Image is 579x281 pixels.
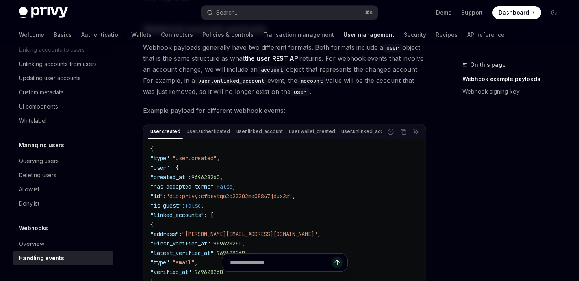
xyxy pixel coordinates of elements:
[19,223,48,233] h5: Webhooks
[13,168,113,182] a: Deleting users
[19,185,39,194] div: Allowlist
[81,25,122,44] a: Authentication
[150,183,213,190] span: "has_accepted_terms"
[173,155,217,162] span: "user.created"
[201,6,377,20] button: Open search
[297,77,326,85] code: account
[195,77,267,85] code: user.unlinked_account
[217,249,245,257] span: 969628260
[184,127,232,136] div: user.authenticated
[436,25,458,44] a: Recipes
[150,164,169,171] span: "user"
[386,127,396,137] button: Report incorrect code
[217,183,232,190] span: false
[436,9,452,17] a: Demo
[54,25,72,44] a: Basics
[163,193,166,200] span: :
[13,182,113,197] a: Allowlist
[150,249,213,257] span: "latest_verified_at"
[462,85,566,98] a: Webhook signing key
[230,254,332,271] input: Ask a question...
[13,85,113,99] a: Custom metadata
[143,42,426,97] span: Webhook payloads generally have two different formats. Both formats include a object that is the ...
[213,240,242,247] span: 969628260
[220,174,223,181] span: ,
[19,239,44,249] div: Overview
[150,202,182,209] span: "is_guest"
[150,212,204,219] span: "linked_accounts"
[131,25,152,44] a: Wallets
[13,57,113,71] a: Unlinking accounts from users
[404,25,426,44] a: Security
[19,7,68,18] img: dark logo
[343,25,394,44] a: User management
[19,116,46,126] div: Whitelabel
[19,253,64,263] div: Handling events
[462,73,566,85] a: Webhook example payloads
[13,99,113,114] a: UI components
[217,155,220,162] span: ,
[150,221,154,228] span: {
[201,202,204,209] span: ,
[161,25,193,44] a: Connectors
[19,156,59,166] div: Querying users
[182,202,185,209] span: :
[213,183,217,190] span: :
[210,240,213,247] span: :
[13,251,113,265] a: Handling events
[13,197,113,211] a: Denylist
[148,127,183,136] div: user.created
[232,183,236,190] span: ,
[292,193,295,200] span: ,
[188,174,191,181] span: :
[470,60,506,69] span: On this page
[245,54,300,63] a: the user REST API
[242,240,245,247] span: ,
[213,249,217,257] span: :
[332,257,343,268] button: Send message
[19,59,97,69] div: Unlinking accounts from users
[492,6,541,19] a: Dashboard
[143,105,426,116] span: Example payload for different webhook events:
[411,127,421,137] button: Ask AI
[13,154,113,168] a: Querying users
[182,230,317,238] span: "[PERSON_NAME][EMAIL_ADDRESS][DOMAIN_NAME]"
[169,155,173,162] span: :
[287,127,338,136] div: user.wallet_created
[150,240,210,247] span: "first_verified_at"
[204,212,213,219] span: : [
[150,174,188,181] span: "created_at"
[291,88,310,96] code: user
[461,9,483,17] a: Support
[191,174,220,181] span: 969628260
[19,170,56,180] div: Deleting users
[150,193,163,200] span: "id"
[19,88,64,97] div: Custom metadata
[467,25,505,44] a: API reference
[185,202,201,209] span: false
[150,230,179,238] span: "address"
[245,249,248,257] span: ,
[365,9,373,16] span: ⌘ K
[398,127,408,137] button: Copy the contents from the code block
[216,8,238,17] div: Search...
[263,25,334,44] a: Transaction management
[317,230,321,238] span: ,
[258,66,286,74] code: account
[383,43,402,52] code: user
[202,25,254,44] a: Policies & controls
[339,127,396,136] div: user.unlinked_account
[150,155,169,162] span: "type"
[547,6,560,19] button: Toggle dark mode
[166,193,292,200] span: "did:privy:cfbsvtqo2c22202mo08847jdux2z"
[19,199,39,208] div: Denylist
[19,102,58,111] div: UI components
[19,73,81,83] div: Updating user accounts
[19,140,64,150] h5: Managing users
[13,237,113,251] a: Overview
[179,230,182,238] span: :
[169,164,179,171] span: : {
[13,114,113,128] a: Whitelabel
[234,127,285,136] div: user.linked_account
[13,71,113,85] a: Updating user accounts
